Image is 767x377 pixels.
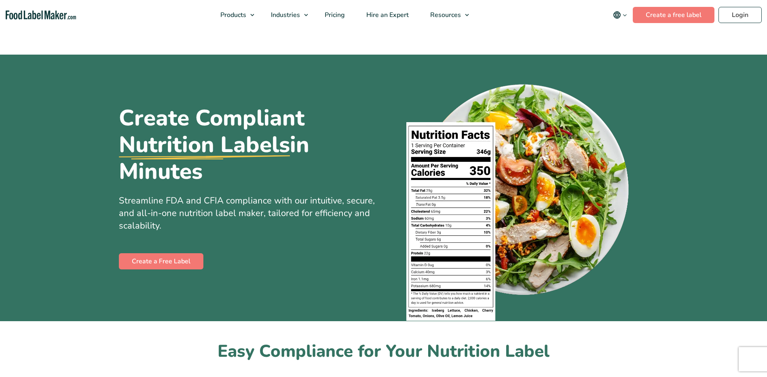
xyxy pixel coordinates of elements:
[119,341,649,363] h2: Easy Compliance for Your Nutrition Label
[119,131,290,158] u: Nutrition Labels
[119,105,378,185] h1: Create Compliant in Minutes
[218,11,247,19] span: Products
[718,7,762,23] a: Login
[119,195,375,232] span: Streamline FDA and CFIA compliance with our intuitive, secure, and all-in-one nutrition label mak...
[406,79,632,321] img: A plate of food with a nutrition facts label on top of it.
[322,11,346,19] span: Pricing
[268,11,301,19] span: Industries
[428,11,462,19] span: Resources
[633,7,714,23] a: Create a free label
[119,253,203,269] a: Create a Free Label
[364,11,410,19] span: Hire an Expert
